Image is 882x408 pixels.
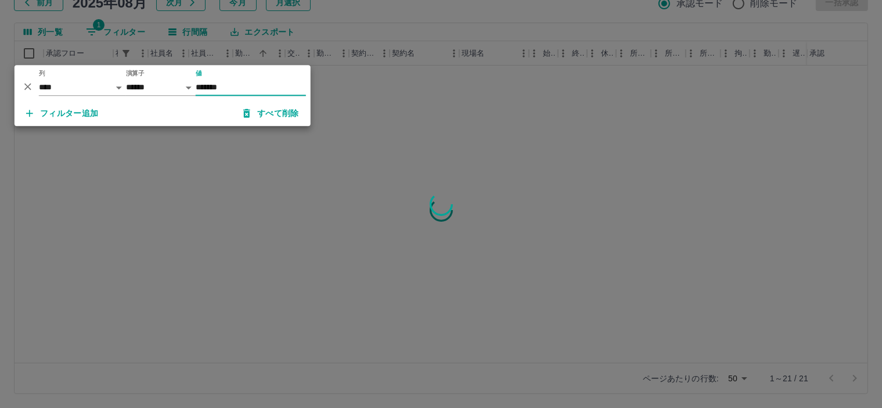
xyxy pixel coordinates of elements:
[39,69,45,78] label: 列
[234,103,308,124] button: すべて削除
[126,69,145,78] label: 演算子
[19,78,37,95] button: 削除
[17,103,108,124] button: フィルター追加
[196,69,202,78] label: 値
